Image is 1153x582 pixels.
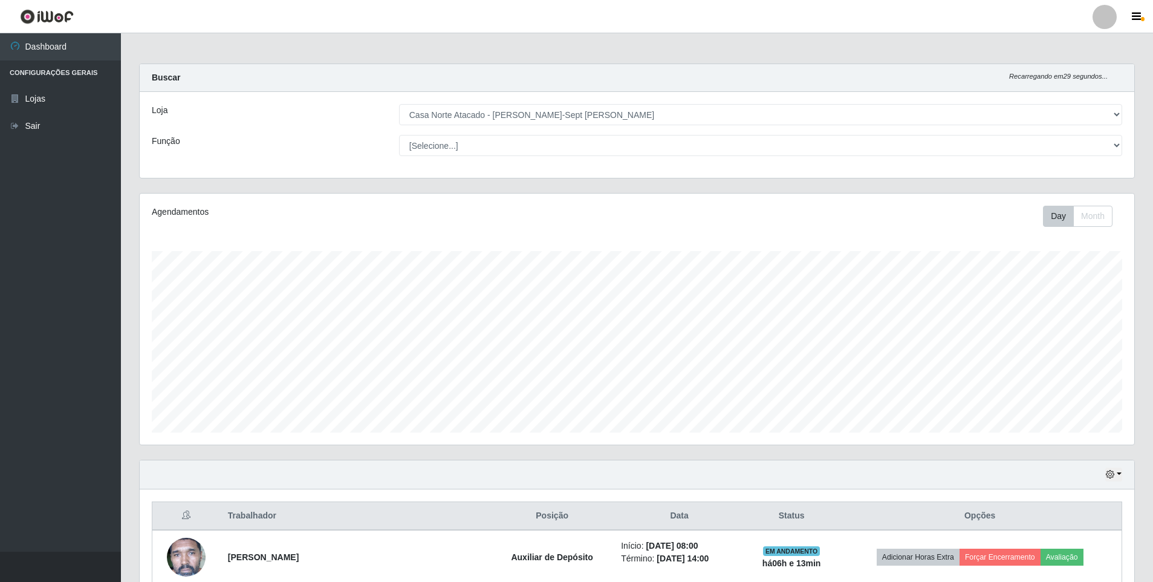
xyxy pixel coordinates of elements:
strong: [PERSON_NAME] [228,552,299,562]
th: Data [614,502,745,531]
li: Término: [621,552,738,565]
button: Avaliação [1041,549,1083,566]
button: Day [1043,206,1074,227]
time: [DATE] 14:00 [657,554,709,563]
i: Recarregando em 29 segundos... [1009,73,1108,80]
button: Month [1073,206,1112,227]
div: First group [1043,206,1112,227]
button: Forçar Encerramento [960,549,1041,566]
label: Função [152,135,180,148]
label: Loja [152,104,167,117]
strong: Auxiliar de Depósito [511,552,593,562]
th: Status [745,502,838,531]
strong: há 06 h e 13 min [762,558,821,568]
strong: Buscar [152,73,180,82]
th: Opções [838,502,1122,531]
th: Posição [490,502,614,531]
li: Início: [621,540,738,552]
th: Trabalhador [221,502,490,531]
button: Adicionar Horas Extra [877,549,960,566]
div: Agendamentos [152,206,545,218]
div: Toolbar with button groups [1043,206,1122,227]
span: EM ANDAMENTO [763,546,820,556]
img: CoreUI Logo [20,9,74,24]
time: [DATE] 08:00 [646,541,698,551]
